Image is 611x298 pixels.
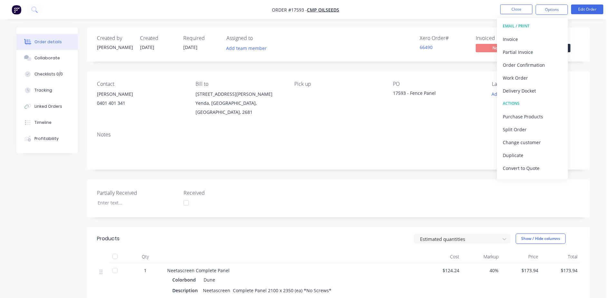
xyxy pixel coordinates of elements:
div: Checklists 0/0 [34,71,63,77]
div: Archive [503,176,562,186]
button: Profitability [16,131,78,147]
div: Partial Invoice [503,47,562,57]
span: [DATE] [183,44,197,50]
div: Colorbond [172,275,198,284]
button: Edit Order [571,5,603,14]
button: Tracking [16,82,78,98]
div: [PERSON_NAME] [97,44,132,51]
label: Received [184,189,264,197]
div: Timeline [34,120,52,125]
div: Bill to [196,81,284,87]
div: [PERSON_NAME]0401 401 341 [97,90,185,110]
div: Purchase Products [503,112,562,121]
span: 1 [144,267,147,274]
div: Delivery Docket [503,86,562,95]
div: Duplicate [503,151,562,160]
button: Checklists 0/0 [16,66,78,82]
span: [DATE] [140,44,154,50]
div: Collaborate [34,55,60,61]
div: Neetascreen Complete Panel 2100 x 2350 (ea) *No Screws* [200,286,334,295]
button: Options [536,5,568,15]
span: $124.24 [425,267,459,274]
div: Work Order [503,73,562,83]
button: Collaborate [16,50,78,66]
div: Cost [422,250,462,263]
div: [STREET_ADDRESS][PERSON_NAME]Yenda, [GEOGRAPHIC_DATA], [GEOGRAPHIC_DATA], 2681 [196,90,284,117]
button: Show / Hide columns [516,233,566,244]
button: Order details [16,34,78,50]
div: Pick up [294,81,383,87]
div: Description [172,286,200,295]
div: 17593 - Fence Panel [393,90,473,99]
div: 0401 401 341 [97,99,185,108]
div: EMAIL / PRINT [503,22,562,30]
div: Created by [97,35,132,41]
div: Tracking [34,87,52,93]
div: Price [501,250,541,263]
img: Factory [12,5,21,15]
div: Yenda, [GEOGRAPHIC_DATA], [GEOGRAPHIC_DATA], 2681 [196,99,284,117]
div: Linked Orders [34,104,62,109]
div: Xero Order # [420,35,468,41]
div: [STREET_ADDRESS][PERSON_NAME] [196,90,284,99]
span: $173.94 [504,267,538,274]
label: Partially Received [97,189,177,197]
div: Order Confirmation [503,60,562,70]
div: Products [97,235,119,243]
div: Dune [201,275,215,284]
a: 66490 [420,44,433,50]
button: Add labels [488,90,518,98]
div: Convert to Quote [503,164,562,173]
div: Invoice [503,35,562,44]
div: ACTIONS [503,99,562,108]
span: 40% [464,267,499,274]
button: Add team member [223,44,270,53]
div: Qty [126,250,165,263]
div: Change customer [503,138,562,147]
div: Assigned to [226,35,291,41]
div: Markup [462,250,501,263]
span: No [476,44,514,52]
div: Created [140,35,176,41]
div: Labels [492,81,580,87]
div: Invoiced [476,35,524,41]
a: CMP Oilseeds [307,7,339,13]
div: Contact [97,81,185,87]
span: $173.94 [543,267,578,274]
button: Linked Orders [16,98,78,114]
div: Profitability [34,136,59,142]
div: Order details [34,39,62,45]
button: Close [500,5,532,14]
div: Total [541,250,580,263]
button: Add team member [226,44,270,53]
div: Split Order [503,125,562,134]
button: Timeline [16,114,78,131]
div: Notes [97,132,580,138]
span: Order #17593 - [272,7,307,13]
div: [PERSON_NAME] [97,90,185,99]
div: PO [393,81,481,87]
span: Neetascreen Complete Panel [167,267,230,273]
div: Required [183,35,219,41]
